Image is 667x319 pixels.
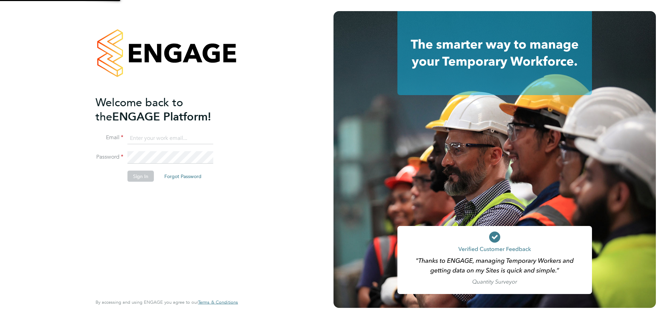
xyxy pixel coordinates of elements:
h2: ENGAGE Platform! [96,95,231,124]
label: Password [96,153,123,161]
button: Sign In [127,171,154,182]
span: By accessing and using ENGAGE you agree to our [96,299,238,305]
a: Terms & Conditions [198,300,238,305]
input: Enter your work email... [127,132,213,144]
button: Forgot Password [159,171,207,182]
span: Terms & Conditions [198,299,238,305]
label: Email [96,134,123,141]
span: Welcome back to the [96,95,183,123]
